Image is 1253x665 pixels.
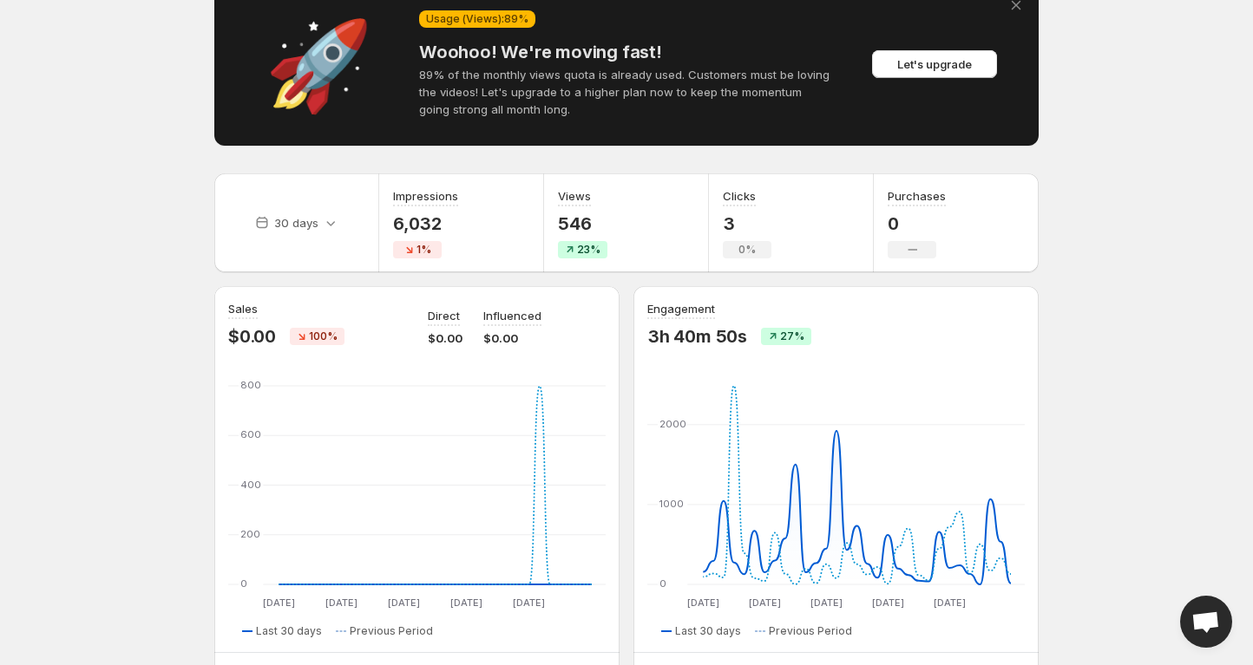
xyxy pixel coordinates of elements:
text: 600 [240,428,261,440]
text: 0 [240,577,247,590]
p: 3 [723,213,771,234]
span: 100% [309,329,338,343]
span: 27% [780,329,804,343]
p: Influenced [483,307,541,324]
h3: Sales [228,300,258,317]
text: 0 [659,577,666,590]
span: Previous Period [350,624,433,638]
div: 🚀 [232,55,405,73]
p: 6,032 [393,213,458,234]
span: Previous Period [769,624,852,638]
div: Usage (Views): 89 % [419,10,535,28]
text: [DATE] [325,597,358,609]
span: Last 30 days [675,624,741,638]
text: [DATE] [687,597,719,609]
text: 400 [240,479,261,491]
text: [DATE] [934,597,966,609]
p: 0 [888,213,946,234]
button: Let's upgrade [872,50,997,78]
text: [DATE] [263,597,295,609]
text: [DATE] [810,597,843,609]
span: 23% [577,243,600,257]
h3: Impressions [393,187,458,205]
text: 1000 [659,498,684,510]
text: 200 [240,528,260,540]
text: [DATE] [450,597,482,609]
p: $0.00 [428,329,462,347]
span: 1% [417,243,431,257]
text: 2000 [659,418,686,430]
text: 800 [240,379,261,391]
text: [DATE] [513,597,545,609]
span: Last 30 days [256,624,322,638]
p: $0.00 [483,329,541,347]
text: [DATE] [388,597,420,609]
h3: Engagement [647,300,715,317]
p: 3h 40m 50s [647,326,747,347]
p: $0.00 [228,326,276,347]
h3: Purchases [888,187,946,205]
p: 89% of the monthly views quota is already used. Customers must be loving the videos! Let's upgrad... [419,66,834,118]
h4: Woohoo! We're moving fast! [419,42,834,62]
p: Direct [428,307,460,324]
span: Let's upgrade [897,55,972,73]
p: 30 days [274,214,318,231]
a: Open chat [1180,596,1232,648]
span: 0% [738,243,756,257]
text: [DATE] [749,597,781,609]
h3: Clicks [723,187,756,205]
h3: Views [558,187,591,205]
text: [DATE] [872,597,904,609]
p: 546 [558,213,607,234]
